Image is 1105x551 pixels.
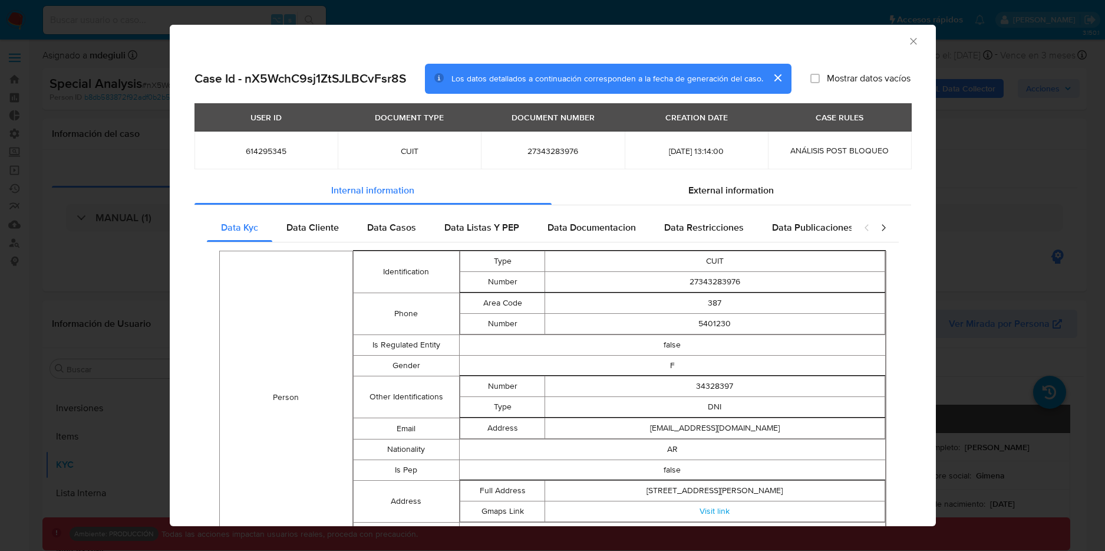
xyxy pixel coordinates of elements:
div: Detailed info [194,176,911,205]
td: CUIT [545,251,885,272]
td: Address [460,418,545,439]
td: Number [460,376,545,397]
td: false [460,460,885,481]
div: USER ID [243,107,289,127]
span: 614295345 [209,146,324,156]
div: Detailed internal info [207,214,852,242]
input: Mostrar datos vacíos [810,74,820,83]
div: closure-recommendation-modal [170,25,936,526]
span: Data Documentacion [547,221,636,234]
button: cerrar [763,64,791,92]
td: Email [353,418,460,440]
td: Person [219,251,352,544]
span: Los datos detallados a continuación corresponden a la fecha de generación del caso. [451,73,763,84]
td: [EMAIL_ADDRESS][DOMAIN_NAME] [545,418,885,439]
td: Birthdate [353,523,460,543]
td: false [460,335,885,356]
td: DNI [545,397,885,418]
span: ANÁLISIS POST BLOQUEO [790,145,889,156]
td: Type [460,397,545,418]
td: Gender [353,356,460,376]
div: CREATION DATE [658,107,735,127]
td: 27343283976 [545,272,885,293]
td: Identification [353,251,460,293]
td: [DATE] [460,523,885,543]
td: AR [460,440,885,460]
span: [DATE] 13:14:00 [639,146,754,156]
span: Data Kyc [221,221,258,234]
span: 27343283976 [495,146,610,156]
td: Area Code [460,293,545,314]
td: Number [460,272,545,293]
span: Data Casos [367,221,416,234]
span: Data Publicaciones [772,221,853,234]
span: Data Cliente [286,221,339,234]
td: Full Address [460,481,545,501]
span: Data Listas Y PEP [444,221,519,234]
span: Internal information [331,183,414,197]
button: Cerrar ventana [908,35,918,46]
td: Nationality [353,440,460,460]
td: 387 [545,293,885,314]
td: Number [460,314,545,334]
td: [STREET_ADDRESS][PERSON_NAME] [545,481,885,501]
td: Type [460,251,545,272]
span: CUIT [352,146,467,156]
div: CASE RULES [809,107,870,127]
div: DOCUMENT TYPE [368,107,451,127]
td: Is Pep [353,460,460,481]
td: 34328397 [545,376,885,397]
td: 5401230 [545,314,885,334]
td: Is Regulated Entity [353,335,460,356]
span: Data Restricciones [664,221,744,234]
td: Address [353,481,460,523]
td: F [460,356,885,376]
a: Visit link [700,505,730,517]
td: Other Identifications [353,376,460,418]
span: External information [688,183,774,197]
span: Mostrar datos vacíos [827,73,911,84]
div: DOCUMENT NUMBER [504,107,602,127]
td: Phone [353,293,460,335]
td: Gmaps Link [460,501,545,522]
h2: Case Id - nX5WchC9sj1ZtSJLBCvFsr8S [194,71,406,86]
